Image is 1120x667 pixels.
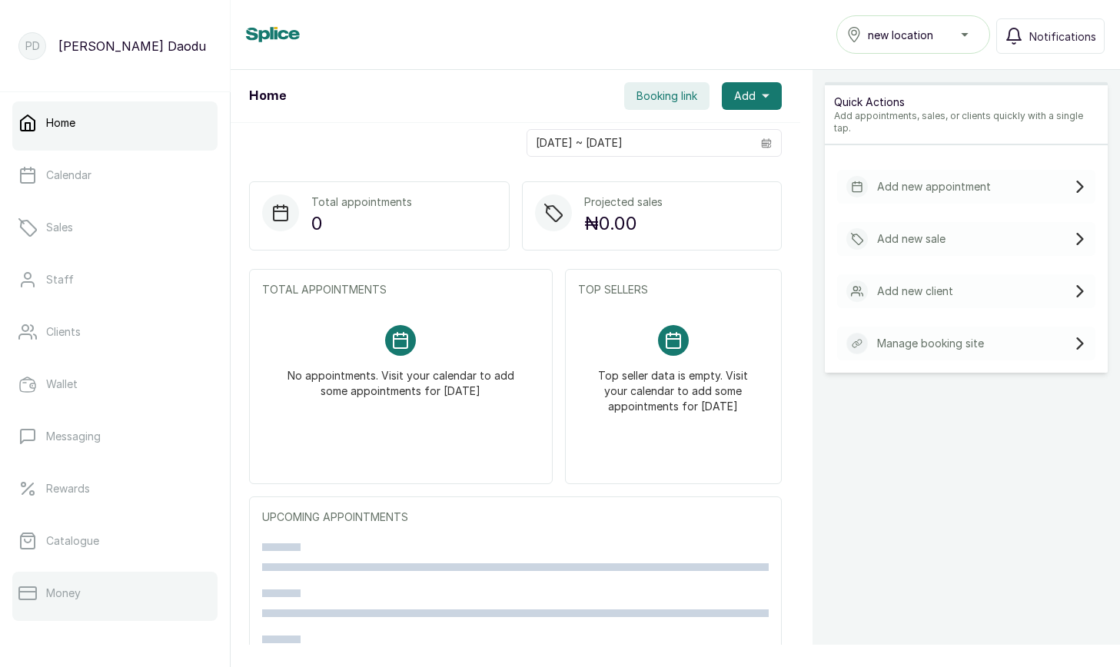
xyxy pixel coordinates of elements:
[578,282,769,297] p: TOP SELLERS
[46,220,73,235] p: Sales
[58,37,206,55] p: [PERSON_NAME] Daodu
[624,82,710,110] button: Booking link
[722,82,782,110] button: Add
[527,130,752,156] input: Select date
[877,179,991,194] p: Add new appointment
[12,415,218,458] a: Messaging
[12,624,218,667] a: Reports
[12,101,218,144] a: Home
[46,429,101,444] p: Messaging
[1029,28,1096,45] span: Notifications
[311,194,412,210] p: Total appointments
[46,586,81,601] p: Money
[734,88,756,104] span: Add
[834,95,1098,110] p: Quick Actions
[836,15,990,54] button: new location
[12,519,218,562] a: Catalogue
[996,18,1105,54] button: Notifications
[12,467,218,510] a: Rewards
[311,210,412,237] p: 0
[877,336,984,351] p: Manage booking site
[877,284,953,299] p: Add new client
[584,194,663,210] p: Projected sales
[25,38,40,54] p: PD
[12,154,218,197] a: Calendar
[12,206,218,249] a: Sales
[868,27,933,43] span: new location
[46,377,78,392] p: Wallet
[12,310,218,353] a: Clients
[597,356,750,414] p: Top seller data is empty. Visit your calendar to add some appointments for [DATE]
[46,324,81,340] p: Clients
[761,138,772,148] svg: calendar
[636,88,697,104] span: Booking link
[12,572,218,615] a: Money
[877,231,946,247] p: Add new sale
[46,272,74,287] p: Staff
[584,210,663,237] p: ₦0.00
[46,168,91,183] p: Calendar
[249,87,286,105] h1: Home
[834,110,1098,134] p: Add appointments, sales, or clients quickly with a single tap.
[281,356,521,399] p: No appointments. Visit your calendar to add some appointments for [DATE]
[46,481,90,496] p: Rewards
[12,258,218,301] a: Staff
[262,509,769,525] p: UPCOMING APPOINTMENTS
[46,533,99,549] p: Catalogue
[262,282,540,297] p: TOTAL APPOINTMENTS
[12,363,218,406] a: Wallet
[46,115,75,131] p: Home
